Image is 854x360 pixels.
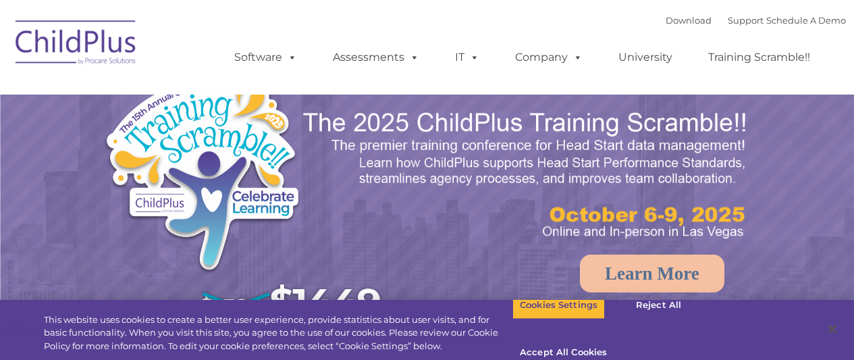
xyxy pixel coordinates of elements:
button: Close [818,314,847,344]
font: | [666,15,846,26]
button: Reject All [616,291,701,319]
a: Schedule A Demo [766,15,846,26]
a: Training Scramble!! [695,44,824,71]
div: This website uses cookies to create a better user experience, provide statistics about user visit... [44,313,512,353]
a: Support [728,15,764,26]
a: Learn More [580,255,724,292]
a: Assessments [319,44,433,71]
button: Cookies Settings [512,291,605,319]
img: ChildPlus by Procare Solutions [9,11,144,78]
a: Company [502,44,596,71]
a: Download [666,15,712,26]
a: University [605,44,686,71]
a: IT [442,44,493,71]
a: Software [221,44,311,71]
